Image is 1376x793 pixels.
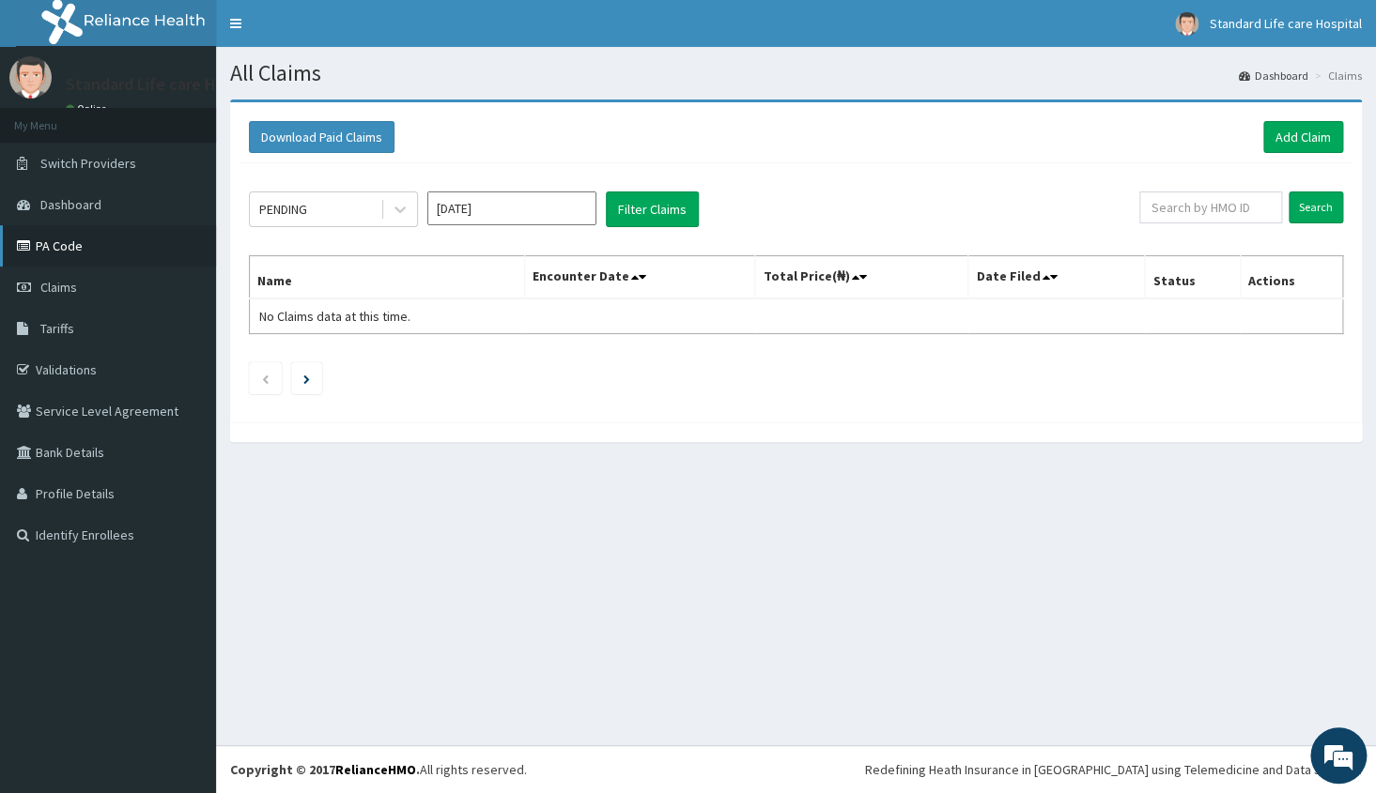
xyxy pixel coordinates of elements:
[525,256,755,299] th: Encounter Date
[1210,15,1362,32] span: Standard Life care Hospital
[40,279,77,296] span: Claims
[1310,68,1362,84] li: Claims
[259,308,410,325] span: No Claims data at this time.
[259,200,307,219] div: PENDING
[1145,256,1240,299] th: Status
[40,155,136,172] span: Switch Providers
[606,191,699,227] button: Filter Claims
[1240,256,1343,299] th: Actions
[1263,121,1343,153] a: Add Claim
[216,745,1376,793] footer: All rights reserved.
[427,191,596,225] input: Select Month and Year
[40,320,74,337] span: Tariffs
[968,256,1145,299] th: Date Filed
[1239,68,1308,84] a: Dashboard
[335,761,416,778] a: RelianceHMO
[1289,191,1343,223] input: Search
[261,370,270,387] a: Previous page
[66,76,267,93] p: Standard Life care Hospital
[303,370,310,387] a: Next page
[230,61,1362,85] h1: All Claims
[1139,191,1282,223] input: Search by HMO ID
[66,102,111,115] a: Online
[755,256,968,299] th: Total Price(₦)
[40,196,101,213] span: Dashboard
[230,761,420,778] strong: Copyright © 2017 .
[249,121,394,153] button: Download Paid Claims
[865,760,1362,779] div: Redefining Heath Insurance in [GEOGRAPHIC_DATA] using Telemedicine and Data Science!
[1175,12,1198,36] img: User Image
[250,256,525,299] th: Name
[9,56,52,99] img: User Image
